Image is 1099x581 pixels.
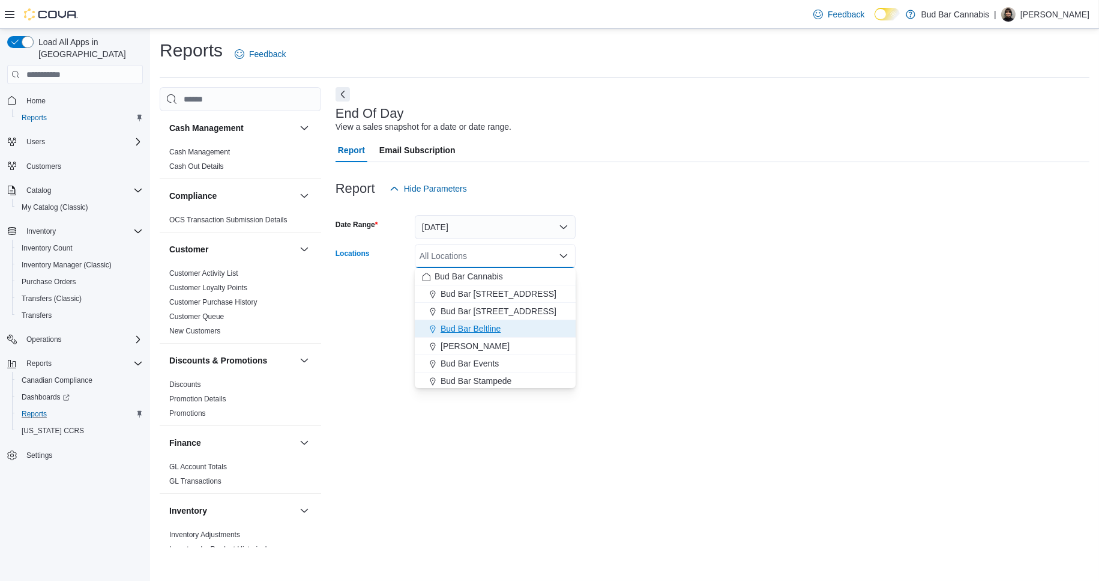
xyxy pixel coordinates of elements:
input: Dark Mode [875,8,900,20]
button: Finance [169,437,295,449]
h3: Inventory [169,505,207,517]
span: Customers [26,162,61,171]
a: Customer Purchase History [169,298,257,306]
button: Customer [297,242,312,257]
span: Canadian Compliance [17,373,143,388]
button: Settings [2,446,148,464]
button: Customer [169,243,295,255]
button: [PERSON_NAME] [415,338,576,355]
span: Inventory Manager (Classic) [22,260,112,270]
span: Purchase Orders [22,277,76,287]
span: New Customers [169,326,220,336]
a: Home [22,94,50,108]
button: [DATE] [415,215,576,239]
span: Reports [17,111,143,125]
button: [US_STATE] CCRS [12,422,148,439]
span: OCS Transaction Submission Details [169,215,288,225]
button: Cash Management [297,121,312,135]
label: Locations [336,249,370,258]
a: Promotion Details [169,395,226,403]
span: Cash Out Details [169,162,224,171]
h3: Cash Management [169,122,244,134]
span: GL Transactions [169,476,221,486]
button: Inventory [297,503,312,518]
span: Report [338,138,365,162]
button: Next [336,87,350,102]
a: Settings [22,448,57,463]
span: Feedback [828,8,864,20]
nav: Complex example [7,87,143,495]
button: Reports [12,109,148,126]
button: Home [2,91,148,109]
button: Bud Bar Beltline [415,320,576,338]
a: Cash Management [169,148,230,156]
span: Transfers [17,308,143,323]
a: New Customers [169,327,220,335]
div: Marisa J [1001,7,1016,22]
a: Inventory Adjustments [169,531,240,539]
span: Dashboards [22,392,70,402]
button: Reports [22,356,56,371]
img: Cova [24,8,78,20]
span: Settings [26,451,52,460]
a: GL Transactions [169,477,221,485]
span: Inventory Manager (Classic) [17,258,143,272]
span: Home [26,96,46,106]
a: Inventory Count [17,241,77,255]
span: Home [22,93,143,108]
span: Discounts [169,380,201,389]
button: Bud Bar Cannabis [415,268,576,285]
span: Bud Bar [STREET_ADDRESS] [441,288,556,300]
p: [PERSON_NAME] [1020,7,1089,22]
div: Cash Management [160,145,321,178]
h3: Discounts & Promotions [169,354,267,367]
span: [US_STATE] CCRS [22,426,84,436]
span: Customer Activity List [169,269,238,278]
div: Customer [160,266,321,343]
a: Dashboards [12,389,148,406]
span: My Catalog (Classic) [17,200,143,214]
span: Users [22,135,143,149]
a: [US_STATE] CCRS [17,424,89,438]
h3: Finance [169,437,201,449]
button: Inventory Manager (Classic) [12,257,148,273]
a: Reports [17,111,52,125]
p: Bud Bar Cannabis [921,7,990,22]
span: Bud Bar Stampede [441,375,511,387]
button: My Catalog (Classic) [12,199,148,216]
button: Discounts & Promotions [169,354,295,367]
span: [PERSON_NAME] [441,340,510,352]
a: Reports [17,407,52,421]
span: Operations [22,332,143,347]
a: Promotions [169,409,206,418]
a: Inventory Manager (Classic) [17,258,116,272]
a: GL Account Totals [169,463,227,471]
p: | [994,7,996,22]
span: Customer Loyalty Points [169,283,247,293]
span: Transfers [22,311,52,320]
button: Transfers (Classic) [12,290,148,307]
button: Inventory [169,505,295,517]
div: Compliance [160,213,321,232]
a: Purchase Orders [17,275,81,289]
span: Transfers (Classic) [22,294,82,303]
span: My Catalog (Classic) [22,202,88,212]
span: Customer Queue [169,312,224,321]
span: Inventory [22,224,143,239]
button: Hide Parameters [385,177,472,201]
button: Reports [2,355,148,372]
button: Customers [2,157,148,175]
button: Reports [12,406,148,422]
span: Promotions [169,409,206,418]
span: Customers [22,159,143,174]
button: Cash Management [169,122,295,134]
button: Catalog [2,182,148,199]
a: Feedback [230,42,291,66]
span: Bud Bar Events [441,357,499,370]
span: Email Subscription [379,138,456,162]
button: Finance [297,436,312,450]
span: Transfers (Classic) [17,291,143,306]
span: Catalog [26,186,51,195]
button: Users [22,135,50,149]
span: Inventory Count [22,243,73,253]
